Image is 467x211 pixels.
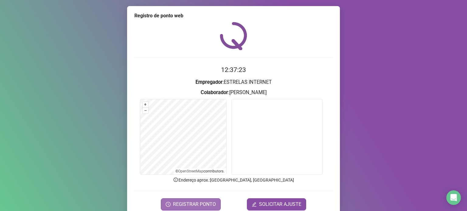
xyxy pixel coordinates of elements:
img: QRPoint [220,22,247,50]
span: info-circle [173,177,178,182]
span: edit [252,202,257,207]
span: REGISTRAR PONTO [173,201,216,208]
button: editSOLICITAR AJUSTE [247,198,306,210]
button: – [143,108,148,114]
li: © contributors. [175,169,224,173]
div: Open Intercom Messenger [446,190,461,205]
p: Endereço aprox. : [GEOGRAPHIC_DATA], [GEOGRAPHIC_DATA] [134,177,333,183]
span: clock-circle [166,202,171,207]
span: SOLICITAR AJUSTE [259,201,301,208]
div: Registro de ponto web [134,12,333,19]
a: OpenStreetMap [178,169,203,173]
button: + [143,102,148,107]
button: REGISTRAR PONTO [161,198,221,210]
strong: Colaborador [201,90,228,95]
h3: : ESTRELAS INTERNET [134,78,333,86]
h3: : [PERSON_NAME] [134,89,333,97]
strong: Empregador [195,79,223,85]
time: 12:37:23 [221,66,246,73]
